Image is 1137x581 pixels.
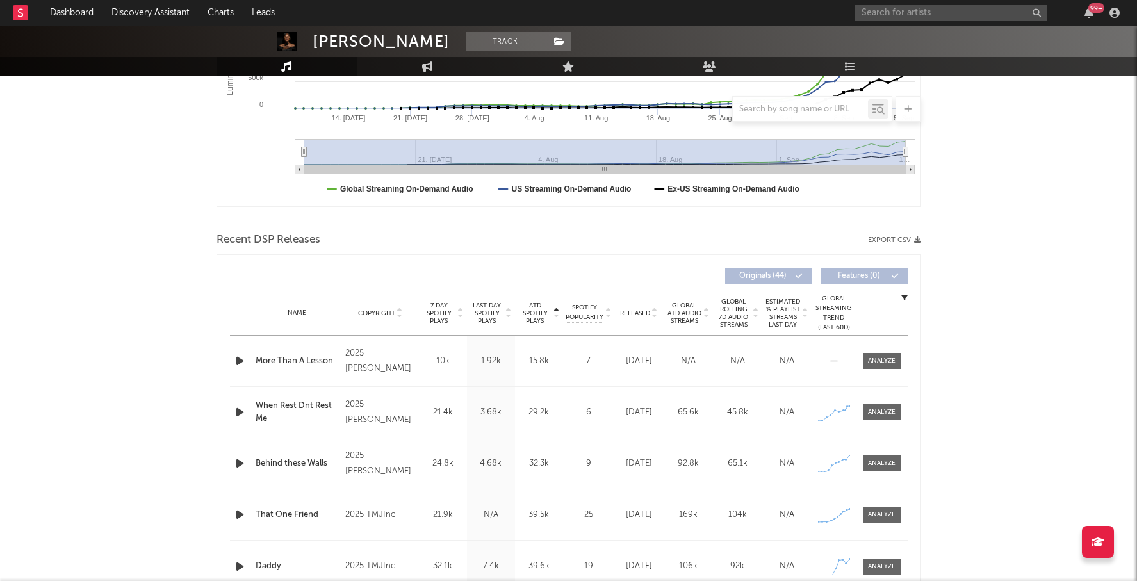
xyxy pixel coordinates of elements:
span: ATD Spotify Plays [518,302,552,325]
input: Search for artists [855,5,1047,21]
div: 6 [566,406,611,419]
div: N/A [765,406,808,419]
div: Name [256,308,339,318]
span: Global ATD Audio Streams [667,302,702,325]
button: Originals(44) [725,268,812,284]
span: Recent DSP Releases [217,233,320,248]
div: [DATE] [618,509,660,521]
div: 2025 [PERSON_NAME] [345,397,415,428]
div: 3.68k [470,406,512,419]
a: Behind these Walls [256,457,339,470]
input: Search by song name or URL [733,104,868,115]
div: 24.8k [422,457,464,470]
div: [DATE] [618,457,660,470]
div: 9 [566,457,611,470]
div: 1.92k [470,355,512,368]
div: 92.8k [667,457,710,470]
div: 92k [716,560,759,573]
span: Spotify Popularity [566,303,603,322]
div: 2025 [PERSON_NAME] [345,448,415,479]
text: US Streaming On-Demand Audio [511,184,631,193]
div: 39.5k [518,509,560,521]
text: Global Streaming On-Demand Audio [340,184,473,193]
div: 65.1k [716,457,759,470]
button: Track [466,32,546,51]
div: 7 [566,355,611,368]
div: [PERSON_NAME] [313,32,450,51]
div: 7.4k [470,560,512,573]
div: 32.1k [422,560,464,573]
div: 39.6k [518,560,560,573]
div: 21.4k [422,406,464,419]
div: 169k [667,509,710,521]
a: More Than A Lesson [256,355,339,368]
div: [DATE] [618,406,660,419]
a: Daddy [256,560,339,573]
span: Originals ( 44 ) [733,272,792,280]
div: [DATE] [618,560,660,573]
div: N/A [470,509,512,521]
span: 7 Day Spotify Plays [422,302,456,325]
button: Features(0) [821,268,908,284]
div: N/A [765,457,808,470]
div: 2025 TMJInc [345,507,415,523]
div: 106k [667,560,710,573]
div: N/A [765,560,808,573]
button: Export CSV [868,236,921,244]
span: Features ( 0 ) [830,272,888,280]
div: 2025 [PERSON_NAME] [345,346,415,377]
div: 104k [716,509,759,521]
div: N/A [667,355,710,368]
div: 99 + [1088,3,1104,13]
div: 10k [422,355,464,368]
text: 1… [899,156,910,163]
div: 65.6k [667,406,710,419]
div: N/A [716,355,759,368]
div: 25 [566,509,611,521]
div: 19 [566,560,611,573]
div: 15.8k [518,355,560,368]
div: N/A [765,355,808,368]
span: Last Day Spotify Plays [470,302,504,325]
div: [DATE] [618,355,660,368]
div: 21.9k [422,509,464,521]
div: Global Streaming Trend (Last 60D) [815,294,853,332]
div: N/A [765,509,808,521]
span: Released [620,309,650,317]
button: 99+ [1084,8,1093,18]
span: Copyright [358,309,395,317]
div: 29.2k [518,406,560,419]
span: Estimated % Playlist Streams Last Day [765,298,801,329]
text: 500k [248,74,263,81]
text: Ex-US Streaming On-Demand Audio [667,184,799,193]
text: Luminate Daily Streams [225,13,234,95]
div: 4.68k [470,457,512,470]
div: 2025 TMJInc [345,559,415,574]
div: 45.8k [716,406,759,419]
a: When Rest Dnt Rest Me [256,400,339,425]
div: 32.3k [518,457,560,470]
span: Global Rolling 7D Audio Streams [716,298,751,329]
a: That One Friend [256,509,339,521]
